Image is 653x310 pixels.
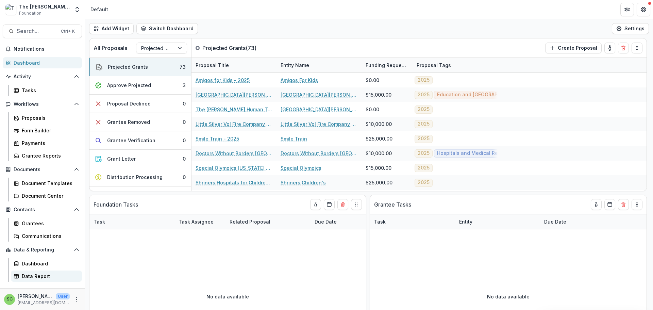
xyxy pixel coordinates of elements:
button: Open Workflows [3,99,82,110]
p: Grantee Tasks [374,200,411,209]
a: Doctors Without Borders [GEOGRAPHIC_DATA] [281,150,357,157]
span: 2025 [418,150,430,156]
button: Create Proposal [545,43,602,53]
button: Grant Letter0 [89,150,191,168]
a: Smile Train - 2025 [196,135,239,142]
div: Proposal Tags [413,62,455,69]
div: Grantee Reports [22,152,77,159]
a: Payments [11,137,82,149]
div: Form Builder [22,127,77,134]
span: 2025 [418,136,430,142]
div: Due Date [540,218,570,225]
div: Due Date [540,214,591,229]
button: Partners [620,3,634,16]
div: Task [89,214,174,229]
a: Doctors Without Borders [GEOGRAPHIC_DATA] - 2025 [196,150,272,157]
button: Switch Dashboard [136,23,198,34]
div: Entity Name [277,58,362,72]
a: Form Builder [11,125,82,136]
div: 0 [183,100,186,107]
a: Communications [11,230,82,242]
button: Drag [351,199,362,210]
div: $25,000.00 [366,135,392,142]
button: toggle-assigned-to-me [591,199,602,210]
span: Search... [17,28,57,34]
button: Open Contacts [3,204,82,215]
div: Funding Requested [362,58,413,72]
div: $10,000.00 [366,150,392,157]
div: $15,000.00 [366,91,391,98]
span: Foundation [19,10,41,16]
a: Tasks [11,85,82,96]
div: Proposal Title [191,58,277,72]
div: Dashboard [14,59,77,66]
div: Document Center [22,192,77,199]
span: 2025 [418,107,430,112]
button: toggle-assigned-to-me [604,43,615,53]
button: Open Activity [3,71,82,82]
p: [EMAIL_ADDRESS][DOMAIN_NAME] [18,300,70,306]
img: The Brunetti Foundation [5,4,16,15]
span: Data & Reporting [14,247,71,253]
div: Approve Projected [107,82,151,89]
div: Entity [455,218,476,225]
div: Ctrl + K [60,28,76,35]
a: [GEOGRAPHIC_DATA][PERSON_NAME] [281,91,357,98]
p: [PERSON_NAME] [18,293,53,300]
div: Document Templates [22,180,77,187]
div: Due Date [311,214,362,229]
button: Delete card [618,199,629,210]
div: Task [89,218,109,225]
button: Grantee Removed0 [89,113,191,131]
div: $25,000.00 [366,179,392,186]
div: Data Report [22,273,77,280]
div: Proposal Tags [413,58,498,72]
div: 73 [180,63,186,70]
a: Shriners Hospitals for Children - 2025 [196,179,272,186]
a: Little Silver Vol Fire Company No. 1 [281,120,357,128]
span: 2025 [418,92,430,98]
a: Grantees [11,218,82,229]
div: Proposal Declined [107,100,151,107]
div: Grantee Removed [107,118,150,126]
div: Related Proposal [225,218,274,225]
div: Payments [22,140,77,147]
button: Calendar [324,199,335,210]
a: Little Silver Vol Fire Company No. 1 - 2025 [196,120,272,128]
div: Proposal Title [191,62,233,69]
span: Education and [GEOGRAPHIC_DATA] [437,92,521,98]
span: Workflows [14,101,71,107]
span: Notifications [14,46,79,52]
button: Get Help [637,3,650,16]
div: Task [370,214,455,229]
a: Proposals [11,112,82,124]
button: More [72,295,81,304]
div: Task Assignee [174,214,225,229]
span: Documents [14,167,71,173]
a: Smile Train [281,135,307,142]
a: Dashboard [3,57,82,68]
span: 2025 [418,77,430,83]
div: Entity Name [277,62,313,69]
button: Projected Grants73 [89,58,191,76]
div: Tasks [22,87,77,94]
div: Due Date [311,218,341,225]
p: No data available [206,293,249,300]
a: Data Report [11,271,82,282]
a: The [PERSON_NAME] Human Trafficking Academy Gen Op - 2025 [196,106,272,113]
div: 0 [183,137,186,144]
div: Funding Requested [362,62,413,69]
div: $10,000.00 [366,120,392,128]
p: Projected Grants ( 73 ) [202,44,256,52]
button: toggle-assigned-to-me [310,199,321,210]
div: $15,000.00 [366,164,391,172]
div: 0 [183,174,186,181]
nav: breadcrumb [88,4,111,14]
button: Distribution Processing0 [89,168,191,186]
div: 3 [183,82,186,89]
div: Grant Letter [107,155,136,162]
